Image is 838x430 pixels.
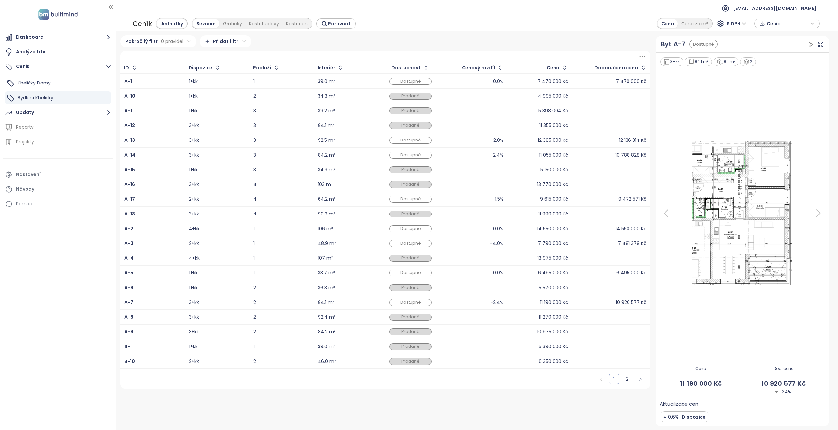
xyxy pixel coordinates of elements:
div: Rastr budovy [246,19,282,28]
div: Prodané [389,284,432,291]
div: 1+kk [189,271,198,275]
a: Nastavení [3,168,113,181]
a: A-1 [124,79,132,84]
span: Dop. cena [742,366,825,372]
div: Prodané [389,211,432,217]
div: 4+kk [189,227,200,231]
div: Reporty [16,123,34,131]
div: Interiér [318,66,335,70]
div: 39.0 m² [318,345,335,349]
div: 3 [253,138,310,142]
a: A-17 [124,197,135,201]
a: A-8 [124,315,133,319]
div: 11 270 000 Kč [539,315,568,319]
div: 1 [253,241,310,246]
div: Dostupné [389,152,432,159]
span: Ceník [767,19,809,28]
span: [EMAIL_ADDRESS][DOMAIN_NAME] [733,0,816,16]
div: Prodané [389,328,432,335]
div: 3 [253,168,310,172]
div: 46.0 m² [318,359,336,364]
div: Graficky [219,19,246,28]
div: Kbeličky Domy [5,77,111,90]
div: 84.1 m² [318,300,334,305]
div: Analýza trhu [16,48,47,56]
b: A-5 [124,270,133,276]
li: Následující strana [635,374,646,384]
div: 1+kk [189,168,198,172]
a: Projekty [3,136,113,149]
div: 92.4 m² [318,315,336,319]
div: 48.9 m² [318,241,336,246]
div: 3+kk [189,212,199,216]
div: 2+kk [189,241,199,246]
div: -1.5% [492,197,503,201]
a: B-10 [124,359,135,364]
b: A-1 [124,78,132,84]
div: 9 615 000 Kč [540,197,568,201]
div: 10 920 577 Kč [616,300,646,305]
b: A-2 [124,225,133,232]
a: A-11 [124,109,134,113]
div: 7 470 000 Kč [616,79,646,84]
div: 14 550 000 Kč [537,227,568,231]
div: 39.0 m² [318,79,335,84]
div: 84.1 m² [685,57,712,66]
a: A-15 [124,168,135,172]
div: 8.1 m² [714,57,738,66]
span: 0 pravidel [161,38,183,45]
span: Porovnat [328,20,351,27]
div: 2 [253,300,310,305]
div: Prodané [389,314,432,321]
div: 1 [253,227,310,231]
div: Dispozice [189,66,212,70]
a: A-3 [124,241,133,246]
button: left [596,374,606,384]
div: ID [124,66,129,70]
b: A-7 [124,299,133,306]
div: Prodané [389,93,432,100]
a: B-1 [124,345,132,349]
div: 90.2 m² [318,212,335,216]
div: 2 [253,359,310,364]
div: 5 390 000 Kč [539,345,568,349]
li: 2 [622,374,632,384]
a: 2 [622,374,632,384]
a: A-4 [124,256,134,260]
b: A-8 [124,314,133,320]
span: 11 190 000 Kč [660,379,742,389]
div: Pomoc [3,197,113,211]
img: logo [36,8,80,21]
span: 10 920 577 Kč [742,379,825,389]
a: Reporty [3,121,113,134]
a: Návody [3,183,113,196]
div: 3 [253,109,310,113]
div: Prodané [389,343,432,350]
div: 36.3 m² [318,286,335,290]
div: 11 355 000 Kč [539,123,568,128]
div: Dostupné [389,137,432,144]
div: 1+kk [189,79,198,84]
div: 3+kk [189,330,199,334]
div: 12 136 314 Kč [619,138,646,142]
b: A-18 [124,211,135,217]
div: Cena [658,19,678,28]
div: 33.7 m² [318,271,335,275]
div: Cena [547,66,559,70]
div: 1 [253,79,310,84]
div: 2 [253,286,310,290]
span: right [638,377,642,381]
div: Prodané [389,181,432,188]
div: 2+kk [189,359,199,364]
span: Kbeličky Domy [18,80,51,86]
div: 2 [253,94,310,98]
div: 7 470 000 Kč [538,79,568,84]
div: Jednotky [157,19,187,28]
div: 14 550 000 Kč [615,227,646,231]
b: A-12 [124,122,135,129]
div: 5 398 004 Kč [538,109,568,113]
span: left [599,377,603,381]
